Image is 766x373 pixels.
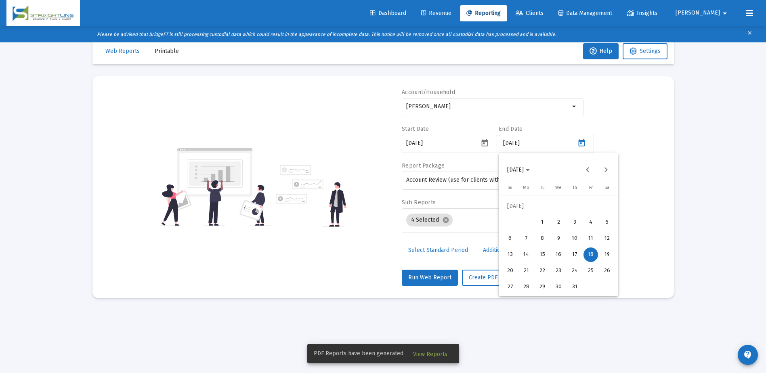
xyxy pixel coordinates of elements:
[567,214,583,231] button: 2025-07-03
[502,198,615,214] td: [DATE]
[583,247,599,263] button: 2025-07-18
[518,231,534,247] button: 2025-07-07
[503,247,517,262] div: 13
[518,247,534,263] button: 2025-07-14
[573,185,577,190] span: Th
[583,214,599,231] button: 2025-07-04
[523,185,529,190] span: Mo
[567,263,583,279] button: 2025-07-24
[555,185,562,190] span: We
[567,231,583,247] button: 2025-07-10
[508,185,512,190] span: Su
[567,279,583,295] button: 2025-07-31
[599,231,615,247] button: 2025-07-12
[567,264,582,278] div: 24
[550,263,567,279] button: 2025-07-23
[551,264,566,278] div: 23
[540,185,545,190] span: Tu
[583,231,598,246] div: 11
[534,247,550,263] button: 2025-07-15
[501,162,536,178] button: Choose month and year
[535,231,550,246] div: 8
[550,214,567,231] button: 2025-07-02
[567,247,582,262] div: 17
[535,215,550,230] div: 1
[583,215,598,230] div: 4
[519,264,533,278] div: 21
[600,231,614,246] div: 12
[518,263,534,279] button: 2025-07-21
[551,215,566,230] div: 2
[599,263,615,279] button: 2025-07-26
[535,280,550,294] div: 29
[599,247,615,263] button: 2025-07-19
[550,247,567,263] button: 2025-07-16
[567,280,582,294] div: 31
[534,231,550,247] button: 2025-07-08
[600,247,614,262] div: 19
[583,263,599,279] button: 2025-07-25
[551,231,566,246] div: 9
[567,215,582,230] div: 3
[551,280,566,294] div: 30
[519,280,533,294] div: 28
[580,162,596,178] button: Previous month
[583,247,598,262] div: 18
[550,279,567,295] button: 2025-07-30
[534,214,550,231] button: 2025-07-01
[502,247,518,263] button: 2025-07-13
[519,247,533,262] div: 14
[535,264,550,278] div: 22
[550,231,567,247] button: 2025-07-09
[599,214,615,231] button: 2025-07-05
[534,263,550,279] button: 2025-07-22
[551,247,566,262] div: 16
[600,264,614,278] div: 26
[583,231,599,247] button: 2025-07-11
[535,247,550,262] div: 15
[583,264,598,278] div: 25
[503,280,517,294] div: 27
[519,231,533,246] div: 7
[604,185,609,190] span: Sa
[503,264,517,278] div: 20
[567,231,582,246] div: 10
[567,247,583,263] button: 2025-07-17
[534,279,550,295] button: 2025-07-29
[518,279,534,295] button: 2025-07-28
[598,162,614,178] button: Next month
[502,279,518,295] button: 2025-07-27
[600,215,614,230] div: 5
[507,166,524,173] span: [DATE]
[503,231,517,246] div: 6
[502,231,518,247] button: 2025-07-06
[502,263,518,279] button: 2025-07-20
[589,185,593,190] span: Fr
